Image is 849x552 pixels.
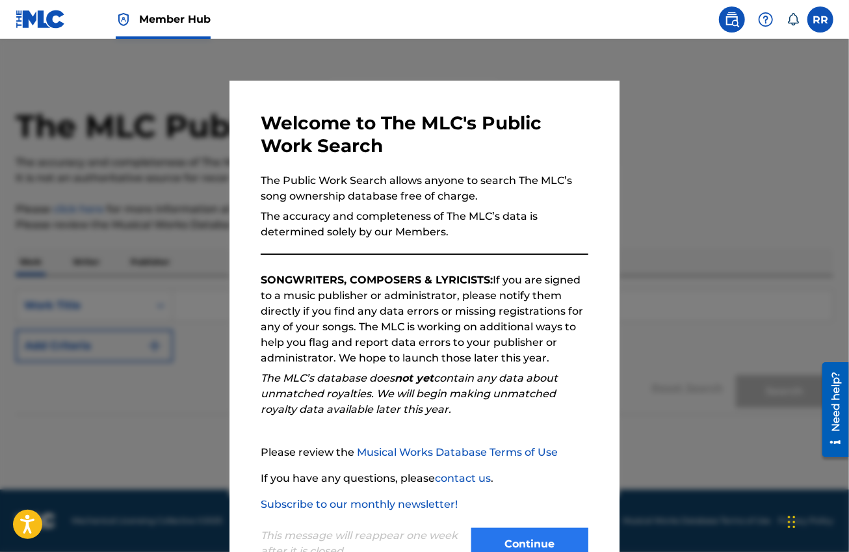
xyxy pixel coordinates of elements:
[261,209,588,240] p: The accuracy and completeness of The MLC’s data is determined solely by our Members.
[787,13,800,26] div: Notifications
[261,274,493,286] strong: SONGWRITERS, COMPOSERS & LYRICISTS:
[261,372,558,415] em: The MLC’s database does contain any data about unmatched royalties. We will begin making unmatche...
[788,503,796,542] div: Drag
[116,12,131,27] img: Top Rightsholder
[261,471,588,486] p: If you have any questions, please .
[435,472,491,484] a: contact us
[261,272,588,366] p: If you are signed to a music publisher or administrator, please notify them directly if you find ...
[261,173,588,204] p: The Public Work Search allows anyone to search The MLC’s song ownership database free of charge.
[395,372,434,384] strong: not yet
[784,490,849,552] iframe: Chat Widget
[758,12,774,27] img: help
[261,498,458,510] a: Subscribe to our monthly newsletter!
[753,7,779,33] div: Help
[261,112,588,157] h3: Welcome to The MLC's Public Work Search
[719,7,745,33] a: Public Search
[261,445,588,460] p: Please review the
[139,12,211,27] span: Member Hub
[807,7,833,33] div: User Menu
[813,358,849,462] iframe: Resource Center
[724,12,740,27] img: search
[16,10,66,29] img: MLC Logo
[357,446,558,458] a: Musical Works Database Terms of Use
